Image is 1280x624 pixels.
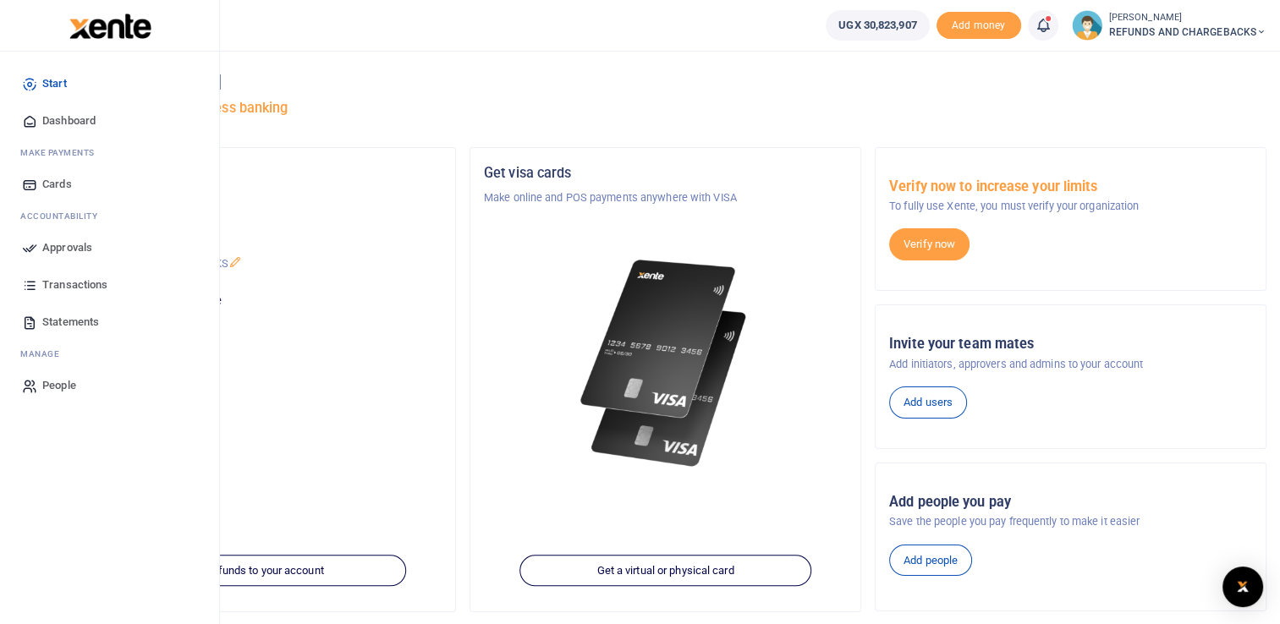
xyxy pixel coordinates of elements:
[42,239,92,256] span: Approvals
[484,189,847,206] p: Make online and POS payments anywhere with VISA
[889,494,1252,511] h5: Add people you pay
[14,367,206,404] a: People
[33,210,97,222] span: countability
[14,203,206,229] li: Ac
[79,189,442,206] p: XENTE TECH LIMITED
[937,18,1021,30] a: Add money
[14,266,206,304] a: Transactions
[14,304,206,341] a: Statements
[79,165,442,182] h5: Organization
[42,176,72,193] span: Cards
[937,12,1021,40] span: Add money
[14,166,206,203] a: Cards
[889,356,1252,373] p: Add initiators, approvers and admins to your account
[889,336,1252,353] h5: Invite your team mates
[69,14,151,39] img: logo-large
[1222,567,1263,607] div: Open Intercom Messenger
[42,377,76,394] span: People
[937,12,1021,40] li: Toup your wallet
[484,165,847,182] h5: Get visa cards
[29,348,60,360] span: anage
[79,230,442,247] h5: Account
[1072,10,1102,41] img: profile-user
[889,228,970,260] a: Verify now
[68,19,151,31] a: logo-small logo-large logo-large
[826,10,929,41] a: UGX 30,823,907
[79,314,442,331] h5: UGX 30,823,907
[889,178,1252,195] h5: Verify now to increase your limits
[519,555,812,587] a: Get a virtual or physical card
[64,100,1266,117] h5: Welcome to better business banking
[819,10,936,41] li: Wallet ballance
[838,17,916,34] span: UGX 30,823,907
[1109,11,1266,25] small: [PERSON_NAME]
[889,545,972,577] a: Add people
[14,140,206,166] li: M
[14,229,206,266] a: Approvals
[14,65,206,102] a: Start
[14,102,206,140] a: Dashboard
[79,255,442,272] p: REFUNDS AND CHARGEBACKS
[889,513,1252,530] p: Save the people you pay frequently to make it easier
[79,293,442,309] p: Your current account balance
[14,341,206,367] li: M
[1109,25,1266,40] span: REFUNDS AND CHARGEBACKS
[42,276,107,293] span: Transactions
[42,314,99,331] span: Statements
[42,112,96,129] span: Dashboard
[114,555,407,587] a: Add funds to your account
[29,146,95,159] span: ake Payments
[42,75,67,92] span: Start
[889,198,1252,215] p: To fully use Xente, you must verify your organization
[64,73,1266,91] h4: Hello [PERSON_NAME]
[1072,10,1266,41] a: profile-user [PERSON_NAME] REFUNDS AND CHARGEBACKS
[889,386,967,419] a: Add users
[574,247,756,480] img: xente-_physical_cards.png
